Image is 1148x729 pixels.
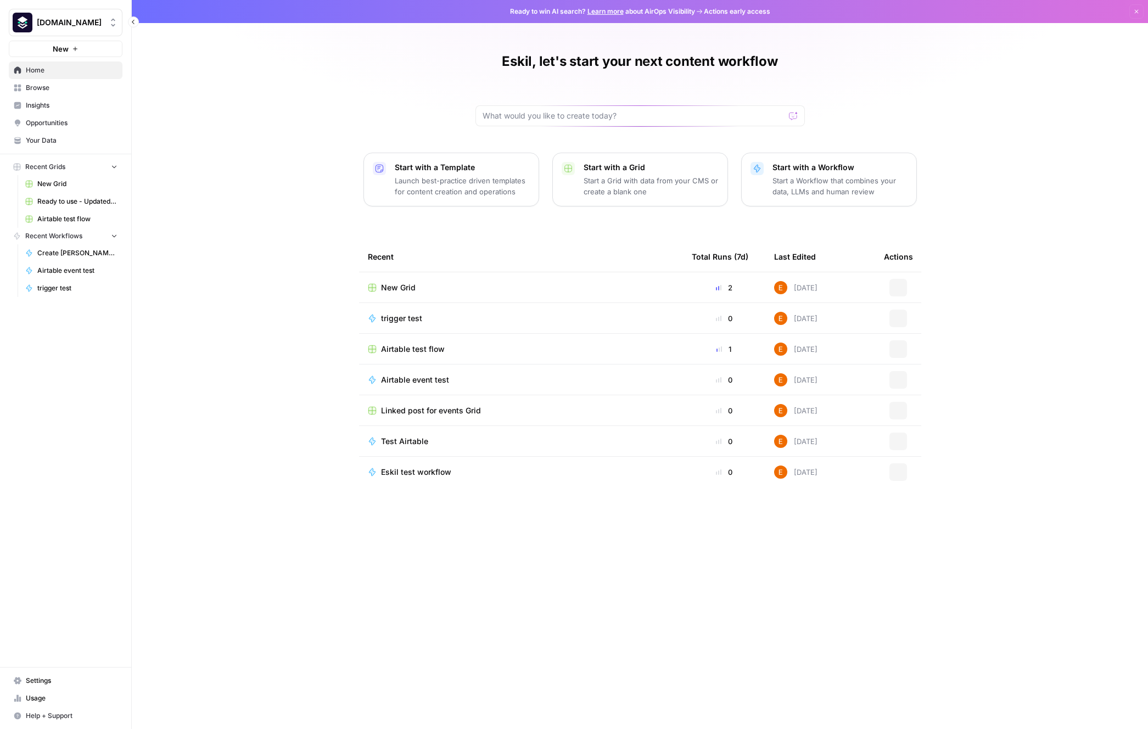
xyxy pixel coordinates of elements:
[9,114,122,132] a: Opportunities
[774,404,787,417] img: 7yh4f7yqoxsoswhh0om4cccohj23
[20,210,122,228] a: Airtable test flow
[20,193,122,210] a: Ready to use - Updated an existing tool profile in Webflow
[772,162,908,173] p: Start with a Workflow
[774,312,787,325] img: 7yh4f7yqoxsoswhh0om4cccohj23
[704,7,770,16] span: Actions early access
[26,65,117,75] span: Home
[774,466,787,479] img: 7yh4f7yqoxsoswhh0om4cccohj23
[381,467,451,478] span: Eskil test workflow
[552,153,728,206] button: Start with a GridStart a Grid with data from your CMS or create a blank one
[692,436,757,447] div: 0
[692,282,757,293] div: 2
[741,153,917,206] button: Start with a WorkflowStart a Workflow that combines your data, LLMs and human review
[26,118,117,128] span: Opportunities
[381,374,449,385] span: Airtable event test
[368,374,674,385] a: Airtable event test
[502,53,777,70] h1: Eskil, let's start your next content workflow
[9,689,122,707] a: Usage
[26,136,117,145] span: Your Data
[37,179,117,189] span: New Grid
[20,279,122,297] a: trigger test
[20,262,122,279] a: Airtable event test
[9,61,122,79] a: Home
[20,244,122,262] a: Create [PERSON_NAME] post
[774,435,787,448] img: 7yh4f7yqoxsoswhh0om4cccohj23
[774,373,817,386] div: [DATE]
[381,313,422,324] span: trigger test
[26,676,117,686] span: Settings
[774,373,787,386] img: 7yh4f7yqoxsoswhh0om4cccohj23
[26,693,117,703] span: Usage
[381,405,481,416] span: Linked post for events Grid
[368,282,674,293] a: New Grid
[26,83,117,93] span: Browse
[9,707,122,725] button: Help + Support
[774,343,817,356] div: [DATE]
[368,405,674,416] a: Linked post for events Grid
[774,242,816,272] div: Last Edited
[774,343,787,356] img: 7yh4f7yqoxsoswhh0om4cccohj23
[381,436,428,447] span: Test Airtable
[774,281,817,294] div: [DATE]
[381,282,416,293] span: New Grid
[9,41,122,57] button: New
[774,435,817,448] div: [DATE]
[483,110,785,121] input: What would you like to create today?
[25,162,65,172] span: Recent Grids
[37,17,103,28] span: [DOMAIN_NAME]
[692,242,748,272] div: Total Runs (7d)
[368,313,674,324] a: trigger test
[9,672,122,689] a: Settings
[37,214,117,224] span: Airtable test flow
[20,175,122,193] a: New Grid
[9,9,122,36] button: Workspace: Platformengineering.org
[53,43,69,54] span: New
[9,132,122,149] a: Your Data
[368,242,674,272] div: Recent
[13,13,32,32] img: Platformengineering.org Logo
[774,312,817,325] div: [DATE]
[9,228,122,244] button: Recent Workflows
[368,436,674,447] a: Test Airtable
[9,79,122,97] a: Browse
[37,283,117,293] span: trigger test
[774,466,817,479] div: [DATE]
[692,374,757,385] div: 0
[363,153,539,206] button: Start with a TemplateLaunch best-practice driven templates for content creation and operations
[395,175,530,197] p: Launch best-practice driven templates for content creation and operations
[692,344,757,355] div: 1
[26,711,117,721] span: Help + Support
[692,467,757,478] div: 0
[26,100,117,110] span: Insights
[774,404,817,417] div: [DATE]
[692,313,757,324] div: 0
[587,7,624,15] a: Learn more
[884,242,913,272] div: Actions
[395,162,530,173] p: Start with a Template
[368,344,674,355] a: Airtable test flow
[37,266,117,276] span: Airtable event test
[692,405,757,416] div: 0
[37,197,117,206] span: Ready to use - Updated an existing tool profile in Webflow
[510,7,695,16] span: Ready to win AI search? about AirOps Visibility
[774,281,787,294] img: 7yh4f7yqoxsoswhh0om4cccohj23
[772,175,908,197] p: Start a Workflow that combines your data, LLMs and human review
[37,248,117,258] span: Create [PERSON_NAME] post
[9,159,122,175] button: Recent Grids
[584,175,719,197] p: Start a Grid with data from your CMS or create a blank one
[381,344,445,355] span: Airtable test flow
[368,467,674,478] a: Eskil test workflow
[584,162,719,173] p: Start with a Grid
[25,231,82,241] span: Recent Workflows
[9,97,122,114] a: Insights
